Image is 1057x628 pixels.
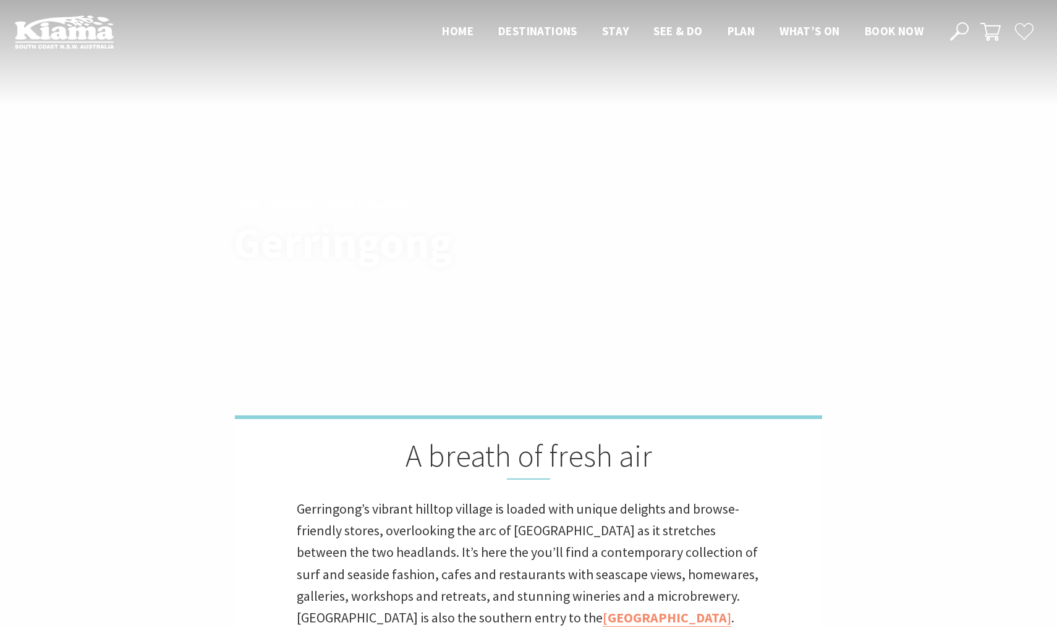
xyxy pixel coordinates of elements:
[602,23,629,38] span: Stay
[297,438,760,480] h2: A breath of fresh air
[865,23,923,38] span: Book now
[420,197,480,213] li: Gerringong
[779,23,840,38] span: What’s On
[498,23,577,38] span: Destinations
[653,23,702,38] span: See & Do
[728,23,755,38] span: Plan
[430,22,936,42] nav: Main Menu
[15,15,114,49] img: Kiama Logo
[442,23,473,38] span: Home
[234,198,260,211] a: Home
[234,219,583,266] h1: Gerringong
[271,198,311,211] a: Explore
[321,198,408,211] a: Towns & Villages
[603,609,731,627] a: [GEOGRAPHIC_DATA]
